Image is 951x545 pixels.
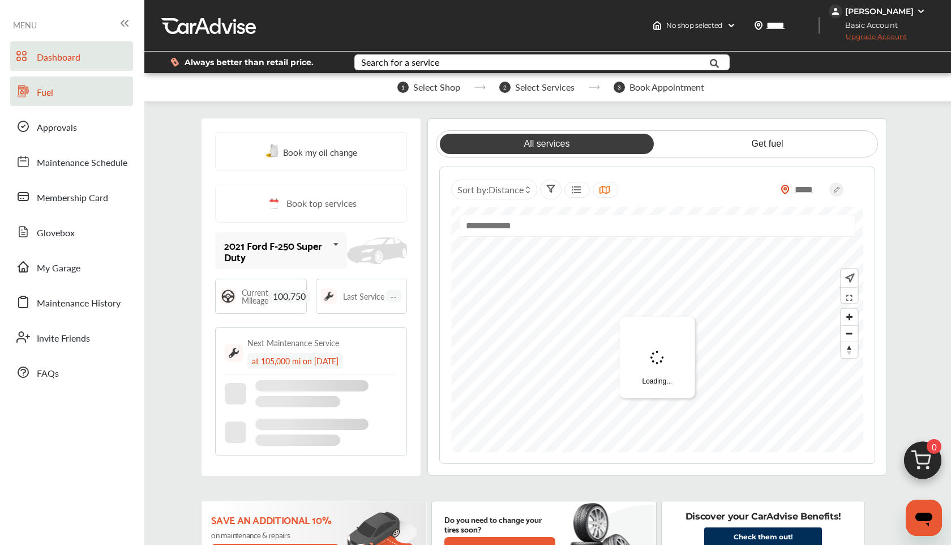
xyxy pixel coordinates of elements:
[321,288,337,304] img: maintenance_logo
[385,290,401,303] span: --
[220,288,236,304] img: steering_logo
[361,58,439,67] div: Search for a service
[444,514,555,534] p: Do you need to change your tires soon?
[343,292,384,300] span: Last Service
[10,287,133,317] a: Maintenance History
[247,337,339,348] div: Next Maintenance Service
[489,183,524,196] span: Distance
[819,17,820,34] img: header-divider.bc55588e.svg
[225,344,243,362] img: maintenance_logo
[686,510,841,523] p: Discover your CarAdvise Benefits!
[515,82,575,92] span: Select Services
[845,6,914,16] div: [PERSON_NAME]
[185,58,314,66] span: Always better than retail price.
[37,156,127,171] span: Maintenance Schedule
[225,374,397,375] img: border-line.da1032d4.svg
[413,82,460,92] span: Select Shop
[841,342,858,358] span: Reset bearing to north
[781,185,790,194] img: location_vector_orange.38f05af8.svg
[286,197,357,211] span: Book top services
[37,191,108,206] span: Membership Card
[211,530,341,539] p: on maintenance & repairs
[170,57,179,67] img: dollor_label_vector.a70140d1.svg
[927,439,941,454] span: 0
[37,226,75,241] span: Glovebox
[629,82,704,92] span: Book Appointment
[215,185,407,223] a: Book top services
[614,82,625,93] span: 3
[397,82,409,93] span: 1
[37,50,80,65] span: Dashboard
[457,183,524,196] span: Sort by :
[10,357,133,387] a: FAQs
[10,147,133,176] a: Maintenance Schedule
[347,237,407,264] img: placeholder_car.fcab19be.svg
[841,342,858,358] button: Reset bearing to north
[10,41,133,71] a: Dashboard
[10,112,133,141] a: Approvals
[37,331,90,346] span: Invite Friends
[37,121,77,135] span: Approvals
[37,261,80,276] span: My Garage
[588,85,600,90] img: stepper-arrow.e24c07c6.svg
[37,367,59,381] span: FAQs
[841,309,858,325] button: Zoom in
[266,197,281,211] img: cal_icon.0803b883.svg
[265,144,357,159] a: Book my oil change
[754,21,763,30] img: location_vector.a44bc228.svg
[830,19,906,31] span: Basic Account
[268,290,310,303] span: 100,750
[10,182,133,211] a: Membership Card
[451,207,863,452] canvas: Map
[499,82,511,93] span: 2
[829,32,907,46] span: Upgrade Account
[896,436,950,491] img: cart_icon.3d0951e8.svg
[661,134,875,154] a: Get fuel
[211,513,341,526] p: Save an additional 10%
[224,240,328,262] div: 2021 Ford F-250 Super Duty
[13,20,37,29] span: MENU
[727,21,736,30] img: header-down-arrow.9dd2ce7d.svg
[653,21,662,30] img: header-home-logo.8d720a4f.svg
[265,144,280,159] img: oil-change.e5047c97.svg
[10,76,133,106] a: Fuel
[10,252,133,282] a: My Garage
[666,21,722,30] span: No shop selected
[37,86,53,100] span: Fuel
[619,317,695,398] div: Loading...
[829,5,842,18] img: jVpblrzwTbfkPYzPPzSLxeg0AAAAASUVORK5CYII=
[247,353,343,369] div: at 105,000 mi on [DATE]
[283,144,357,159] span: Book my oil change
[10,217,133,246] a: Glovebox
[843,272,855,284] img: recenter.ce011a49.svg
[474,85,486,90] img: stepper-arrow.e24c07c6.svg
[37,296,121,311] span: Maintenance History
[841,325,858,342] button: Zoom out
[242,288,268,304] span: Current Mileage
[440,134,654,154] a: All services
[916,7,926,16] img: WGsFRI8htEPBVLJbROoPRyZpYNWhNONpIPPETTm6eUC0GeLEiAAAAAElFTkSuQmCC
[10,322,133,352] a: Invite Friends
[906,500,942,536] iframe: Button to launch messaging window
